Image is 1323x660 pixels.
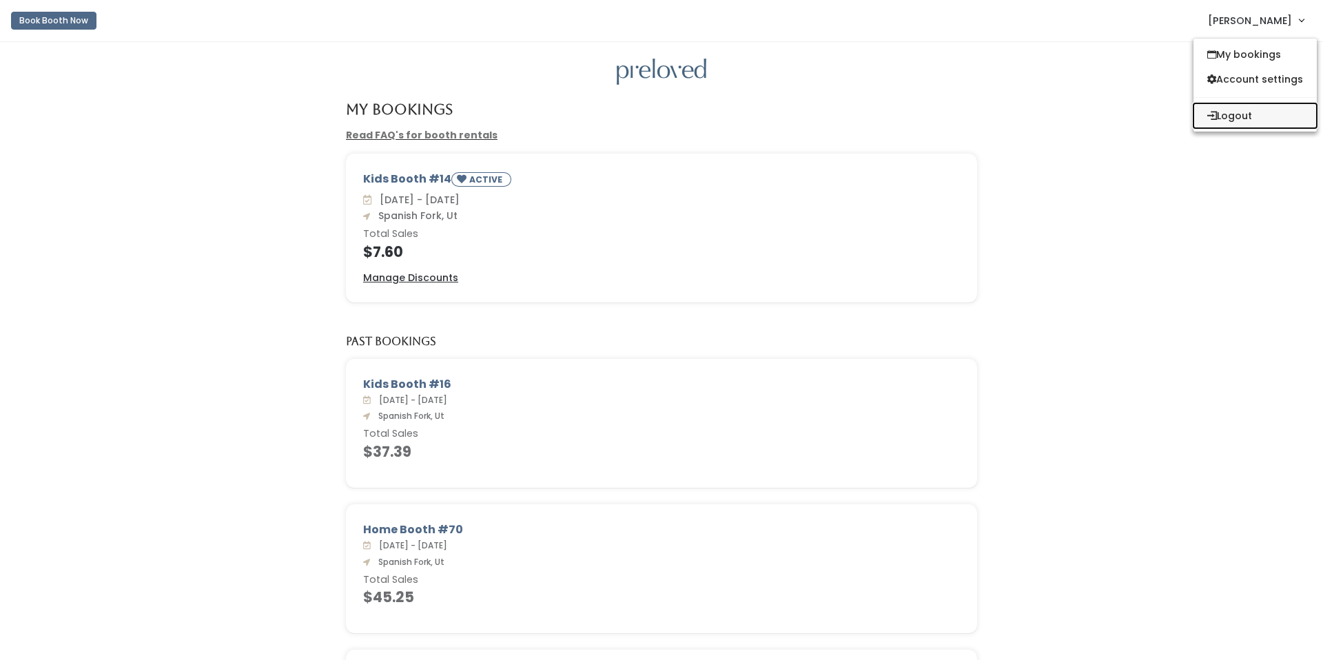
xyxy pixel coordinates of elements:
div: Home Booth #70 [363,522,960,538]
span: Spanish Fork, Ut [373,556,444,568]
span: Spanish Fork, Ut [373,410,444,422]
span: [PERSON_NAME] [1208,13,1292,28]
h4: $7.60 [363,244,960,260]
h6: Total Sales [363,575,960,586]
small: ACTIVE [469,174,505,185]
a: Manage Discounts [363,271,458,285]
h4: $45.25 [363,589,960,605]
div: Kids Booth #16 [363,376,960,393]
h6: Total Sales [363,429,960,440]
button: Logout [1193,103,1317,128]
a: [PERSON_NAME] [1194,6,1317,35]
span: [DATE] - [DATE] [373,539,447,551]
h6: Total Sales [363,229,960,240]
button: Book Booth Now [11,12,96,30]
a: Book Booth Now [11,6,96,36]
a: My bookings [1193,42,1317,67]
h4: $37.39 [363,444,960,460]
span: [DATE] - [DATE] [374,193,460,207]
span: [DATE] - [DATE] [373,394,447,406]
img: preloved logo [617,59,706,85]
h5: Past Bookings [346,336,436,348]
a: Account settings [1193,67,1317,92]
a: Read FAQ's for booth rentals [346,128,498,142]
h4: My Bookings [346,101,453,117]
span: Spanish Fork, Ut [373,209,458,223]
div: Kids Booth #14 [363,171,960,192]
